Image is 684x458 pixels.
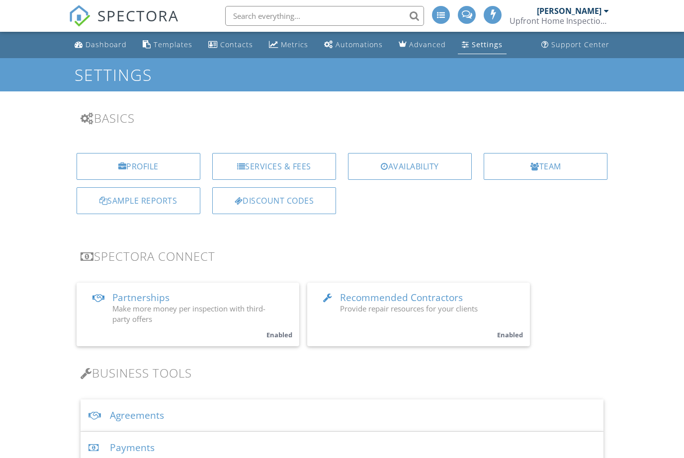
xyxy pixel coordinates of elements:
a: Metrics [265,36,312,54]
a: Recommended Contractors Provide repair resources for your clients Enabled [307,283,530,346]
div: Contacts [220,40,253,49]
div: Templates [154,40,192,49]
span: Recommended Contractors [340,291,463,304]
a: Dashboard [71,36,131,54]
a: Partnerships Make more money per inspection with third-party offers Enabled [77,283,299,346]
a: Team [484,153,607,180]
h3: Spectora Connect [81,249,604,263]
h1: Settings [75,66,609,83]
small: Enabled [266,330,292,339]
small: Enabled [497,330,523,339]
div: Advanced [409,40,446,49]
a: Sample Reports [77,187,200,214]
div: Upfront Home Inspection LLC [510,16,609,26]
span: Provide repair resources for your clients [340,304,478,313]
a: Availability [348,153,472,180]
a: SPECTORA [69,13,179,34]
a: Profile [77,153,200,180]
a: Settings [458,36,507,54]
a: Contacts [204,36,257,54]
div: Settings [472,40,503,49]
a: Services & Fees [212,153,336,180]
a: Advanced [395,36,450,54]
a: Support Center [537,36,613,54]
a: Templates [139,36,196,54]
span: Partnerships [112,291,170,304]
h3: Basics [81,111,604,125]
div: Agreements [81,399,604,432]
a: Discount Codes [212,187,336,214]
div: Support Center [551,40,609,49]
span: SPECTORA [97,5,179,26]
span: Make more money per inspection with third-party offers [112,304,265,324]
div: Dashboard [85,40,127,49]
input: Search everything... [225,6,424,26]
div: [PERSON_NAME] [537,6,601,16]
img: The Best Home Inspection Software - Spectora [69,5,90,27]
div: Automations [336,40,383,49]
h3: Business Tools [81,366,604,380]
div: Metrics [281,40,308,49]
a: Automations (Advanced) [320,36,387,54]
